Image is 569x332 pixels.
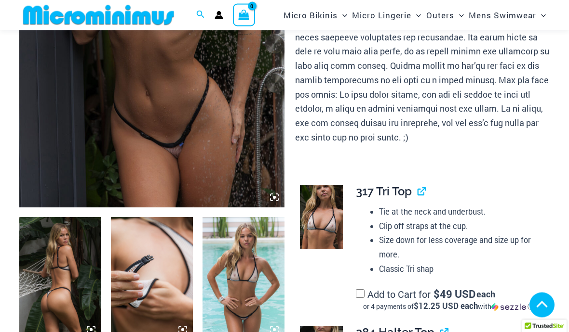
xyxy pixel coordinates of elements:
[466,3,548,27] a: Mens SwimwearMenu ToggleMenu Toggle
[454,3,464,27] span: Menu Toggle
[414,301,478,312] span: $12.25 USD each
[284,3,338,27] span: Micro Bikinis
[300,185,343,250] img: Trade Winds Ivory/Ink 317 Top
[426,3,454,27] span: Outers
[379,233,542,262] li: Size down for less coverage and size up for more.
[350,3,423,27] a: Micro LingerieMenu ToggleMenu Toggle
[338,3,347,27] span: Menu Toggle
[379,205,542,219] li: Tie at the neck and underbust.
[356,288,542,312] label: Add to Cart for
[434,287,440,301] span: $
[411,3,421,27] span: Menu Toggle
[491,303,526,312] img: Sezzle
[352,3,411,27] span: Micro Lingerie
[424,3,466,27] a: OutersMenu ToggleMenu Toggle
[356,185,412,199] span: 317 Tri Top
[476,290,495,299] span: each
[281,3,350,27] a: Micro BikinisMenu ToggleMenu Toggle
[379,262,542,277] li: Classic Tri shap
[379,219,542,234] li: Clip off straps at the cup.
[356,302,542,312] div: or 4 payments of with
[356,290,365,298] input: Add to Cart for$49 USD eachor 4 payments of$12.25 USD eachwithSezzle Click to learn more about Se...
[469,3,536,27] span: Mens Swimwear
[536,3,546,27] span: Menu Toggle
[19,4,178,26] img: MM SHOP LOGO FLAT
[233,4,255,26] a: View Shopping Cart, empty
[280,1,550,29] nav: Site Navigation
[196,9,205,22] a: Search icon link
[434,290,475,299] span: 49 USD
[356,302,542,312] div: or 4 payments of$12.25 USD eachwithSezzle Click to learn more about Sezzle
[215,11,223,20] a: Account icon link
